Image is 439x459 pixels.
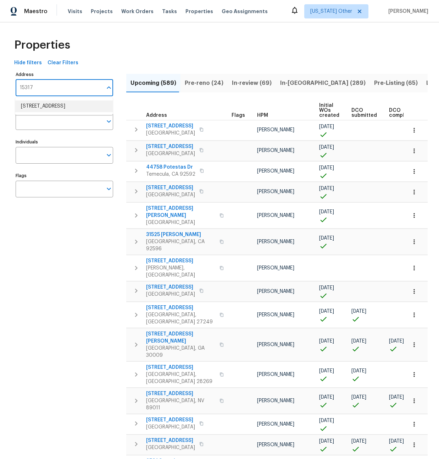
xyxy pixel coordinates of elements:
span: 31525 [PERSON_NAME] [146,231,215,238]
button: Open [104,116,114,126]
span: [GEOGRAPHIC_DATA] [146,191,195,198]
span: Geo Assignments [222,8,268,15]
span: [DATE] [351,395,366,400]
span: [GEOGRAPHIC_DATA], CA 92596 [146,238,215,252]
span: [PERSON_NAME] [257,342,294,347]
span: [DATE] [319,309,334,314]
span: [STREET_ADDRESS] [146,284,195,291]
span: [STREET_ADDRESS] [146,364,215,371]
span: [GEOGRAPHIC_DATA] [146,130,195,137]
span: [DATE] [351,339,366,344]
span: [PERSON_NAME] [385,8,428,15]
span: Visits [68,8,82,15]
span: [PERSON_NAME] [257,169,294,174]
span: [PERSON_NAME] [257,213,294,218]
span: [PERSON_NAME] [257,239,294,244]
span: [PERSON_NAME], [GEOGRAPHIC_DATA] [146,264,215,279]
span: Properties [14,42,70,49]
span: [STREET_ADDRESS] [146,122,195,130]
span: [GEOGRAPHIC_DATA], [GEOGRAPHIC_DATA] 28269 [146,371,215,385]
span: [PERSON_NAME] [257,127,294,132]
span: [DATE] [319,395,334,400]
span: [PERSON_NAME] [257,148,294,153]
span: [GEOGRAPHIC_DATA] [146,444,195,451]
span: [STREET_ADDRESS] [146,437,195,444]
span: [STREET_ADDRESS] [146,416,195,424]
span: Pre-reno (24) [185,78,223,88]
button: Open [104,184,114,194]
span: [PERSON_NAME] [257,372,294,377]
span: In-[GEOGRAPHIC_DATA] (289) [280,78,366,88]
span: [GEOGRAPHIC_DATA] [146,150,195,157]
span: Address [146,113,167,118]
button: Clear Filters [45,56,81,70]
span: [PERSON_NAME] [257,266,294,271]
span: [DATE] [319,165,334,170]
span: [PERSON_NAME] [257,189,294,194]
span: [STREET_ADDRESS] [146,184,195,191]
span: Clear Filters [48,59,78,67]
span: [DATE] [351,439,366,444]
span: [PERSON_NAME] [257,422,294,427]
span: Projects [91,8,113,15]
label: Flags [16,174,113,178]
label: Address [16,72,113,77]
span: Flags [232,113,245,118]
button: Close [104,83,114,93]
span: [DATE] [351,368,366,373]
span: [DATE] [319,124,334,129]
span: [STREET_ADDRESS][PERSON_NAME] [146,330,215,345]
span: [STREET_ADDRESS] [146,257,215,264]
span: [DATE] [389,395,404,400]
span: [DATE] [319,418,334,423]
span: [PERSON_NAME] [257,289,294,294]
span: [GEOGRAPHIC_DATA], [GEOGRAPHIC_DATA] 27249 [146,311,215,326]
li: [STREET_ADDRESS] [15,100,113,112]
span: [GEOGRAPHIC_DATA], GA 30009 [146,345,215,359]
span: [STREET_ADDRESS] [146,304,215,311]
span: [DATE] [319,368,334,373]
span: [STREET_ADDRESS] [146,143,195,150]
span: [US_STATE] Other [310,8,352,15]
span: DCO complete [389,108,413,118]
span: Initial WOs created [319,103,339,118]
span: [DATE] [319,285,334,290]
span: Upcoming (589) [130,78,176,88]
span: Maestro [24,8,48,15]
span: [DATE] [319,339,334,344]
span: Temecula, CA 92592 [146,171,195,178]
span: [GEOGRAPHIC_DATA] [146,291,195,298]
button: Open [104,150,114,160]
span: [PERSON_NAME] [257,442,294,447]
label: Individuals [16,140,113,144]
span: [DATE] [319,209,334,214]
span: [DATE] [389,339,404,344]
span: Work Orders [121,8,154,15]
span: [PERSON_NAME] [257,312,294,317]
span: [GEOGRAPHIC_DATA] [146,219,215,226]
span: Properties [185,8,213,15]
span: [STREET_ADDRESS][PERSON_NAME] [146,205,215,219]
span: [DATE] [319,186,334,191]
span: [DATE] [319,439,334,444]
button: Hide filters [11,56,45,70]
span: 44758 Potestas Dr [146,164,195,171]
span: [STREET_ADDRESS] [146,390,215,397]
span: HPM [257,113,268,118]
span: DCO submitted [351,108,377,118]
span: [DATE] [319,236,334,241]
span: Pre-Listing (65) [374,78,418,88]
span: Tasks [162,9,177,14]
span: [DATE] [389,439,404,444]
span: Hide filters [14,59,42,67]
input: Search ... [16,80,102,96]
span: [DATE] [319,145,334,150]
span: [DATE] [351,309,366,314]
span: In-review (69) [232,78,272,88]
span: [GEOGRAPHIC_DATA] [146,424,195,431]
span: [GEOGRAPHIC_DATA], NV 89011 [146,397,215,411]
span: [PERSON_NAME] [257,398,294,403]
